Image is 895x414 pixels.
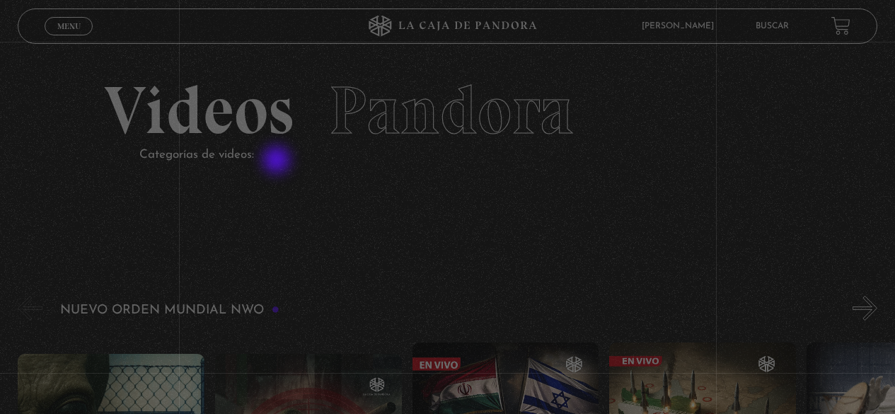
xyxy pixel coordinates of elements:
a: Buscar [756,22,789,30]
span: Cerrar [52,33,86,43]
h3: Nuevo Orden Mundial NWO [60,304,279,317]
h2: Videos [104,77,792,144]
a: View your shopping cart [831,16,850,35]
span: [PERSON_NAME] [635,22,728,30]
p: Categorías de videos: [139,144,792,166]
button: Previous [18,296,42,321]
span: Pandora [329,70,574,151]
button: Next [853,296,877,321]
span: Menu [57,22,81,30]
